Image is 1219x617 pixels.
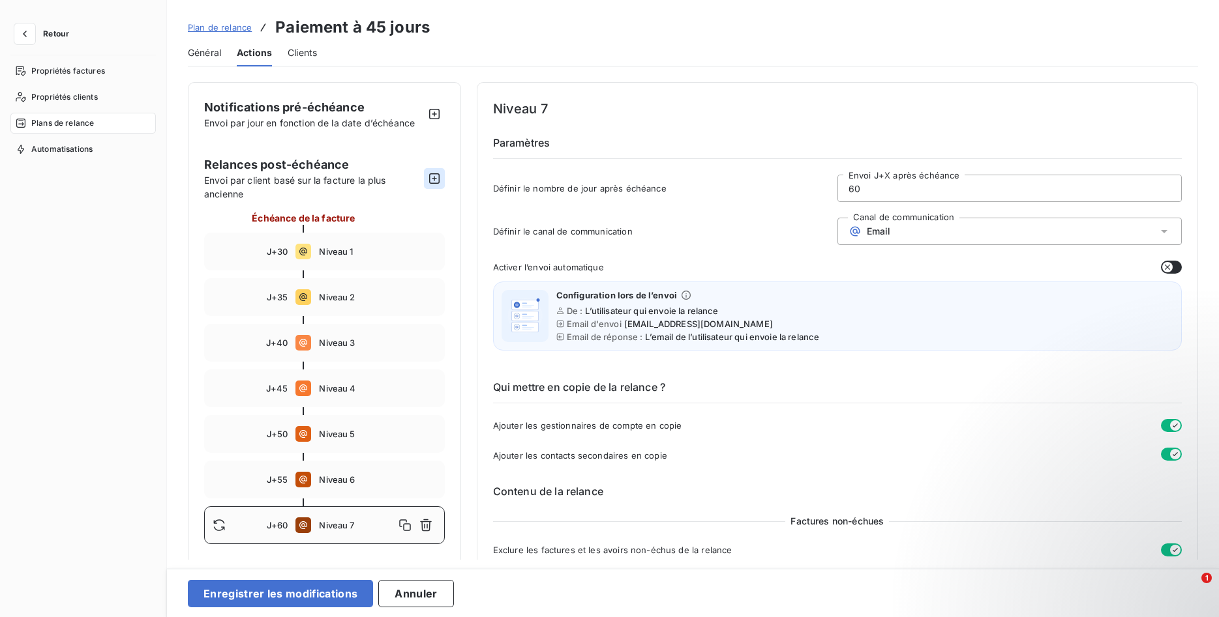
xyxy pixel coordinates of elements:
span: Activer l’envoi automatique [493,262,604,272]
span: Niveau 3 [319,337,436,348]
span: J+35 [267,292,288,302]
a: Automatisations [10,139,156,160]
button: Retour [10,23,80,44]
span: J+50 [267,429,288,439]
span: Niveau 1 [319,246,436,257]
span: De : [567,306,583,316]
iframe: Intercom live chat [1175,573,1206,604]
span: Actions [237,46,272,59]
h6: Qui mettre en copie de la relance ? [493,379,1182,403]
span: L’email de l’utilisateur qui envoie la relance [645,332,819,342]
span: Automatisations [31,143,93,155]
span: Définir le canal de communication [493,226,837,237]
span: Retour [43,30,69,38]
span: Niveau 6 [319,474,436,485]
span: Définir le nombre de jour après échéance [493,183,837,194]
span: Factures non-échues [785,515,889,528]
span: Configuration lors de l’envoi [556,290,677,300]
span: J+40 [266,337,288,348]
span: Notifications pré-échéance [204,100,365,114]
span: Envoi par jour en fonction de la date d’échéance [204,117,415,128]
span: Plans de relance [31,117,94,129]
span: Plan de relance [188,22,252,33]
span: J+30 [267,246,288,257]
h4: Niveau 7 [493,98,1182,119]
span: Email de réponse : [567,332,643,342]
span: Relances post-échéance [204,156,424,173]
span: Clients [288,46,317,59]
h3: Paiement à 45 jours [275,16,430,39]
span: Niveau 2 [319,292,436,302]
a: Plans de relance [10,113,156,134]
button: Enregistrer les modifications [188,580,373,607]
span: Email [867,226,891,237]
span: 1 [1201,573,1212,583]
span: Envoi par client basé sur la facture la plus ancienne [204,173,424,201]
span: Exclure les factures et les avoirs non-échus de la relance [493,545,732,555]
span: Email d'envoi [567,319,622,329]
span: Niveau 4 [319,383,436,394]
span: Ajouter les contacts secondaires en copie [493,450,667,461]
span: Propriétés factures [31,65,105,77]
span: L’utilisateur qui envoie la relance [585,306,718,316]
h6: Contenu de la relance [493,483,1182,499]
img: illustration helper email [504,295,546,337]
iframe: Intercom notifications message [958,491,1219,582]
a: Propriétés clients [10,87,156,108]
span: Niveau 5 [319,429,436,439]
span: J+45 [266,383,288,394]
span: Échéance de la facture [252,211,355,225]
span: Niveau 7 [319,520,394,530]
span: [EMAIL_ADDRESS][DOMAIN_NAME] [624,319,773,329]
button: Annuler [378,580,453,607]
h6: Paramètres [493,135,1182,159]
a: Plan de relance [188,21,252,34]
span: Propriétés clients [31,91,98,103]
a: Propriétés factures [10,61,156,81]
span: J+60 [267,520,288,530]
span: Général [188,46,221,59]
span: Ajouter les gestionnaires de compte en copie [493,420,682,431]
span: J+55 [267,474,288,485]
